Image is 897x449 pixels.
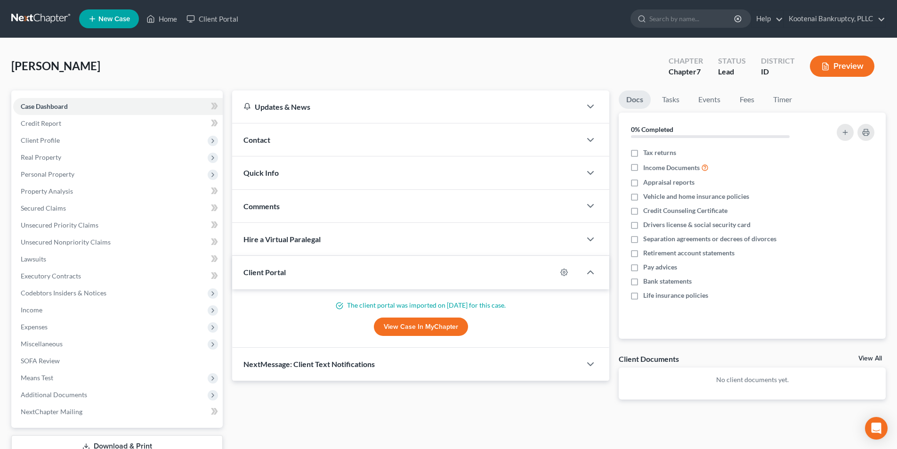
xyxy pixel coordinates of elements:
div: Client Documents [619,354,679,364]
span: Credit Report [21,119,61,127]
a: Tasks [655,90,687,109]
span: [PERSON_NAME] [11,59,100,73]
span: Means Test [21,374,53,382]
div: Status [718,56,746,66]
a: Client Portal [182,10,243,27]
a: Docs [619,90,651,109]
span: Separation agreements or decrees of divorces [643,234,776,244]
span: Tax returns [643,148,676,157]
a: Secured Claims [13,200,223,217]
a: Events [691,90,728,109]
span: Codebtors Insiders & Notices [21,289,106,297]
span: Vehicle and home insurance policies [643,192,749,201]
span: Property Analysis [21,187,73,195]
span: Additional Documents [21,391,87,399]
span: Retirement account statements [643,248,735,258]
span: Hire a Virtual Paralegal [243,235,321,244]
span: Unsecured Priority Claims [21,221,98,229]
a: NextChapter Mailing [13,403,223,420]
a: Lawsuits [13,251,223,268]
span: Bank statements [643,277,692,286]
span: New Case [98,16,130,23]
span: NextChapter Mailing [21,408,82,416]
div: Chapter [669,66,703,77]
span: Income [21,306,42,314]
span: Client Portal [243,268,286,277]
span: Client Profile [21,136,60,144]
input: Search by name... [649,10,735,27]
span: 7 [696,67,701,76]
a: Unsecured Priority Claims [13,217,223,234]
div: Chapter [669,56,703,66]
p: No client documents yet. [626,375,878,384]
span: Quick Info [243,168,279,177]
a: Case Dashboard [13,98,223,115]
span: Executory Contracts [21,272,81,280]
a: Executory Contracts [13,268,223,285]
span: Pay advices [643,262,677,272]
div: District [761,56,795,66]
span: Lawsuits [21,255,46,263]
span: Comments [243,202,280,211]
div: Updates & News [243,102,570,112]
span: Expenses [21,323,48,331]
div: Open Intercom Messenger [865,417,888,440]
p: The client portal was imported on [DATE] for this case. [243,301,598,310]
span: Case Dashboard [21,102,68,110]
a: View All [858,355,882,362]
span: Appraisal reports [643,178,695,187]
button: Preview [810,56,874,77]
a: Timer [766,90,800,109]
span: Contact [243,135,270,144]
a: Fees [732,90,762,109]
span: Unsecured Nonpriority Claims [21,238,111,246]
a: SOFA Review [13,352,223,369]
a: Kootenai Bankruptcy, PLLC [784,10,885,27]
span: Credit Counseling Certificate [643,206,727,215]
a: Help [752,10,783,27]
span: NextMessage: Client Text Notifications [243,359,375,368]
a: Credit Report [13,115,223,132]
span: Income Documents [643,163,700,172]
a: Home [142,10,182,27]
span: Secured Claims [21,204,66,212]
strong: 0% Completed [631,125,673,133]
a: View Case in MyChapter [374,318,468,336]
span: Life insurance policies [643,291,708,300]
div: ID [761,66,795,77]
a: Unsecured Nonpriority Claims [13,234,223,251]
span: Miscellaneous [21,340,63,348]
span: Drivers license & social security card [643,220,751,229]
span: SOFA Review [21,357,60,365]
a: Property Analysis [13,183,223,200]
span: Personal Property [21,170,74,178]
div: Lead [718,66,746,77]
span: Real Property [21,153,61,161]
